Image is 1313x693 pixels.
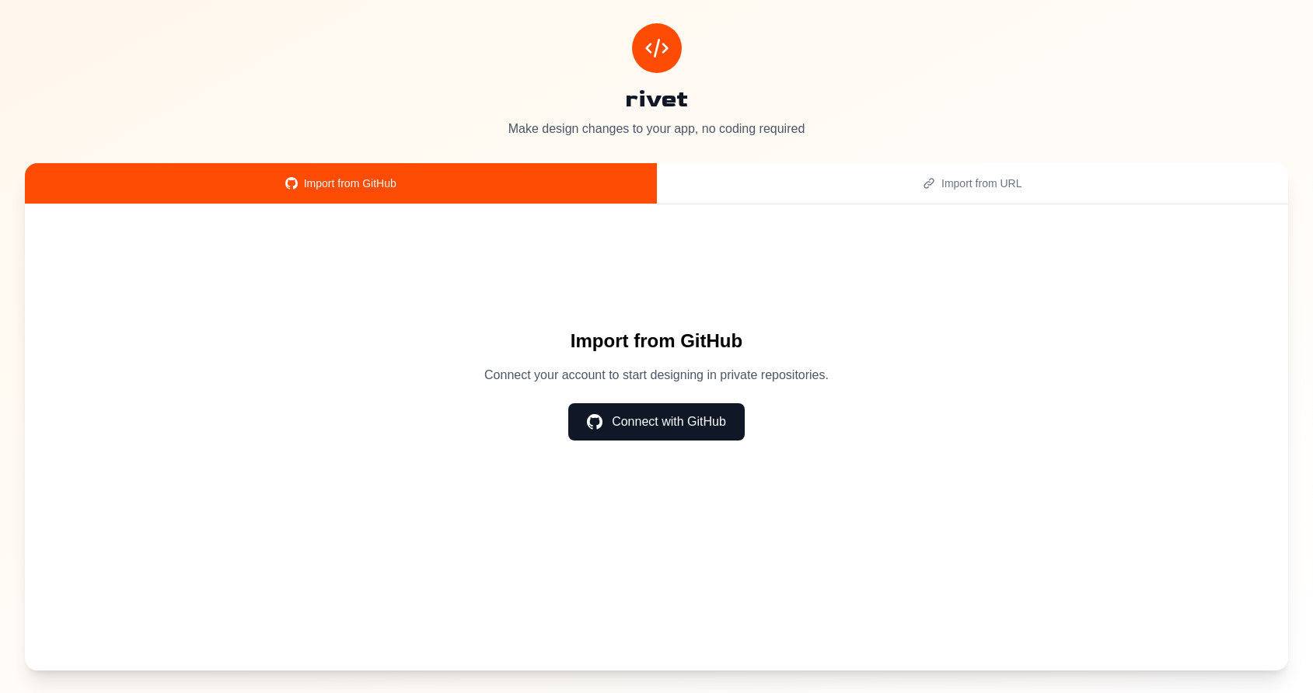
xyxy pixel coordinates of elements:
button: Connect with GitHub [568,403,745,441]
h1: rivet [25,85,1288,113]
h2: Import from GitHub [484,329,829,353]
p: Make design changes to your app, no coding required [25,120,1288,138]
div: Import from URL [676,176,1270,191]
p: Connect your account to start designing in private repositories. [484,366,829,385]
div: Import from GitHub [44,176,638,191]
